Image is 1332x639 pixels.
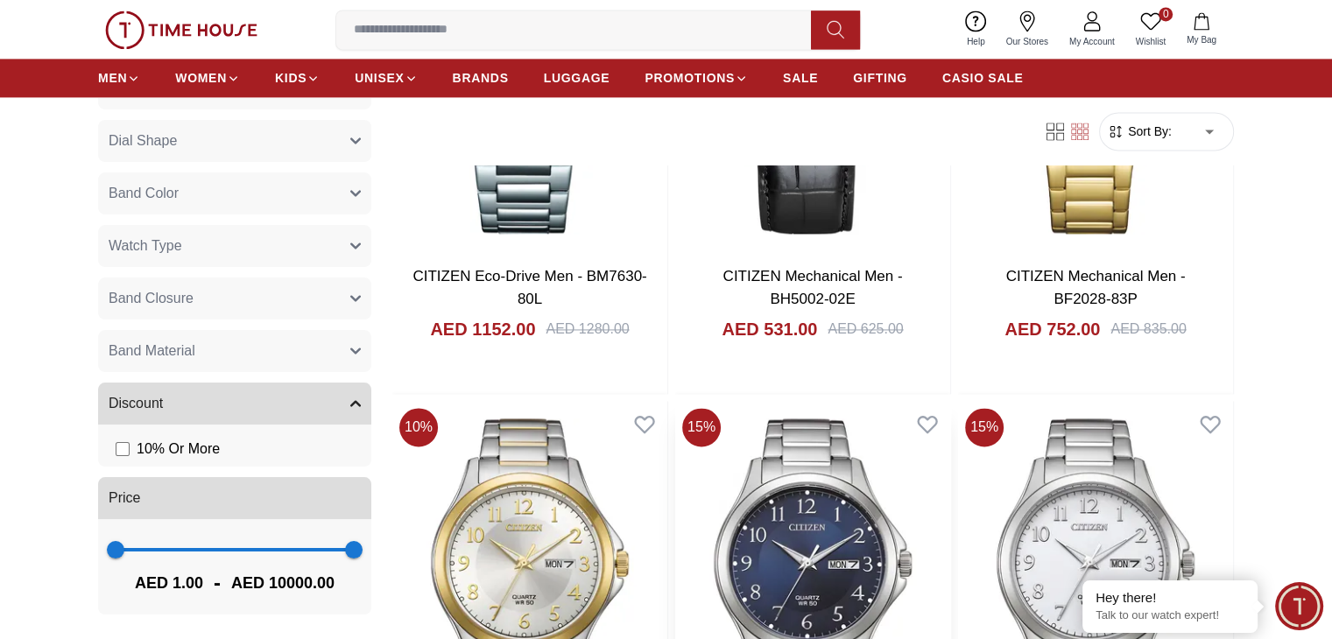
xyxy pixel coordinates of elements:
span: - [203,569,231,597]
span: GIFTING [853,69,907,87]
a: WOMEN [175,62,240,94]
span: MEN [98,69,127,87]
button: Discount [98,383,371,425]
a: CASIO SALE [942,62,1024,94]
span: Band Closure [109,288,194,309]
button: My Bag [1176,9,1227,50]
span: Discount [109,393,163,414]
span: BRANDS [453,69,509,87]
a: CITIZEN Mechanical Men - BF2028-83P [1006,268,1186,307]
h4: AED 531.00 [722,317,817,341]
a: BRANDS [453,62,509,94]
span: Help [960,35,992,48]
a: CITIZEN Mechanical Men - BH5002-02E [723,268,903,307]
span: LUGGAGE [544,69,610,87]
span: 15 % [965,408,1004,446]
span: AED 10000.00 [231,571,335,595]
div: AED 1280.00 [546,319,629,340]
a: 0Wishlist [1125,7,1176,52]
a: SALE [783,62,818,94]
span: 10 % Or More [137,439,220,460]
span: Sort By: [1124,123,1172,140]
h4: AED 1152.00 [430,317,535,341]
span: CASIO SALE [942,69,1024,87]
span: UNISEX [355,69,404,87]
div: Hey there! [1096,589,1244,607]
a: PROMOTIONS [645,62,748,94]
span: AED 1.00 [135,571,203,595]
span: SALE [783,69,818,87]
span: My Bag [1180,33,1223,46]
button: Watch Type [98,225,371,267]
div: AED 835.00 [1110,319,1186,340]
span: Dial Shape [109,130,177,151]
div: Chat Widget [1275,582,1323,630]
img: ... [105,11,257,49]
button: Dial Shape [98,120,371,162]
span: 0 [1159,7,1173,21]
button: Band Material [98,330,371,372]
a: UNISEX [355,62,417,94]
button: Band Closure [98,277,371,319]
button: Band Color [98,172,371,214]
span: Price [109,488,140,509]
span: Band Color [109,183,179,204]
a: LUGGAGE [544,62,610,94]
span: WOMEN [175,69,227,87]
span: Watch Type [109,235,182,256]
span: 10 % [399,408,438,446]
span: My Account [1062,35,1122,48]
span: KIDS [275,69,307,87]
a: MEN [98,62,140,94]
span: Wishlist [1129,35,1173,48]
span: 15 % [682,408,721,446]
a: GIFTING [853,62,907,94]
span: Band Material [109,341,195,362]
span: Our Stores [999,35,1055,48]
span: PROMOTIONS [645,69,735,87]
button: Price [98,477,371,519]
button: Sort By: [1107,123,1172,140]
a: CITIZEN Eco-Drive Men - BM7630-80L [412,268,646,307]
a: Help [956,7,996,52]
a: KIDS [275,62,320,94]
p: Talk to our watch expert! [1096,608,1244,623]
input: 10% Or More [116,442,130,456]
a: Our Stores [996,7,1059,52]
div: AED 625.00 [828,319,903,340]
h4: AED 752.00 [1004,317,1100,341]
